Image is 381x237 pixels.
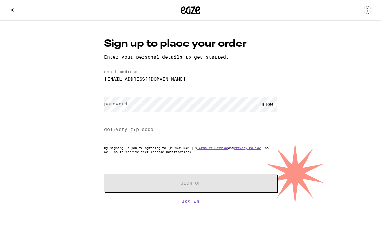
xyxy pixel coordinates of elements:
div: SHOW [258,97,277,112]
label: password [104,101,127,106]
a: Log In [104,199,277,204]
input: email address [104,72,277,86]
a: Privacy Policy [234,146,261,150]
span: Hi. Need any help? [4,5,46,10]
p: Enter your personal details to get started. [104,54,277,60]
span: Sign Up [181,181,201,185]
p: By signing up you're agreeing to [PERSON_NAME]'s and , as well as to receive text message notific... [104,146,277,153]
label: email address [104,69,138,74]
input: delivery zip code [104,123,277,137]
h1: Sign up to place your order [104,37,277,51]
a: Terms of Service [197,146,228,150]
button: Sign Up [104,174,277,192]
label: delivery zip code [104,127,153,132]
